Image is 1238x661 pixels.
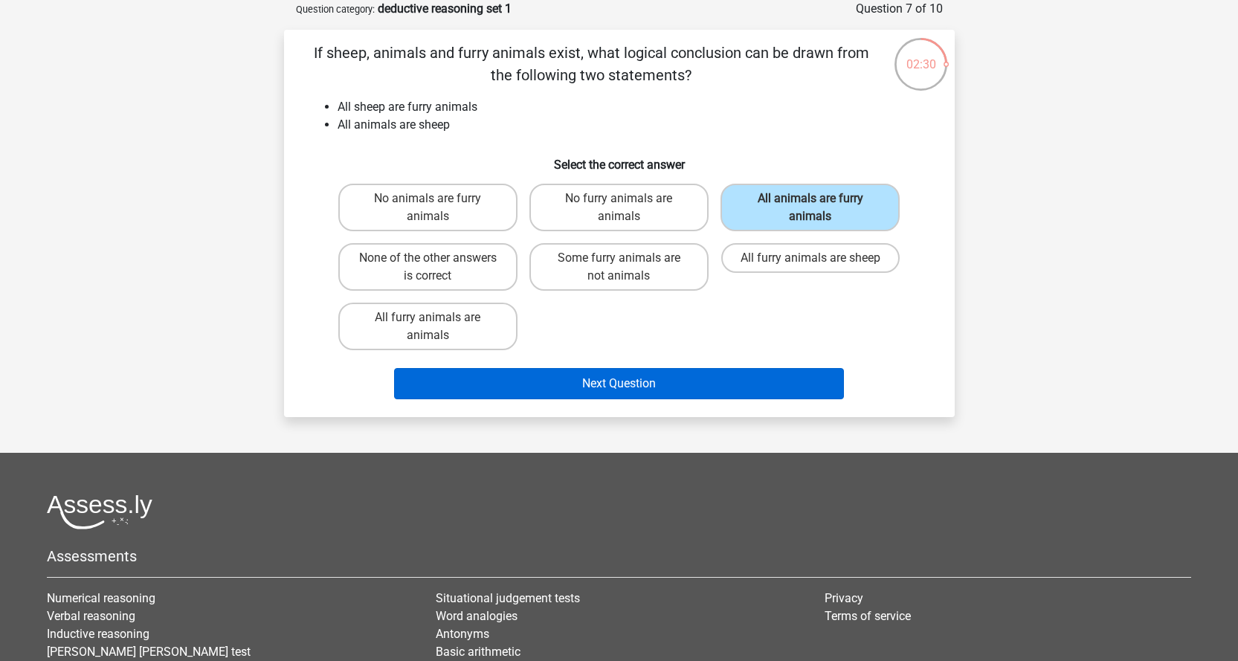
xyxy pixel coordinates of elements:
a: Terms of service [825,609,911,623]
a: Antonyms [436,627,489,641]
a: Privacy [825,591,863,605]
div: 02:30 [893,36,949,74]
label: None of the other answers is correct [338,243,518,291]
a: Verbal reasoning [47,609,135,623]
li: All sheep are furry animals [338,98,931,116]
a: [PERSON_NAME] [PERSON_NAME] test [47,645,251,659]
label: No animals are furry animals [338,184,518,231]
small: Question category: [296,4,375,15]
label: All furry animals are sheep [721,243,900,273]
a: Situational judgement tests [436,591,580,605]
a: Inductive reasoning [47,627,149,641]
li: All animals are sheep [338,116,931,134]
img: Assessly logo [47,494,152,529]
p: If sheep, animals and furry animals exist, what logical conclusion can be drawn from the followin... [308,42,875,86]
button: Next Question [394,368,844,399]
h5: Assessments [47,547,1191,565]
strong: deductive reasoning set 1 [378,1,512,16]
label: All furry animals are animals [338,303,518,350]
label: All animals are furry animals [720,184,900,231]
label: Some furry animals are not animals [529,243,709,291]
a: Word analogies [436,609,518,623]
label: No furry animals are animals [529,184,709,231]
a: Numerical reasoning [47,591,155,605]
h6: Select the correct answer [308,146,931,172]
a: Basic arithmetic [436,645,520,659]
